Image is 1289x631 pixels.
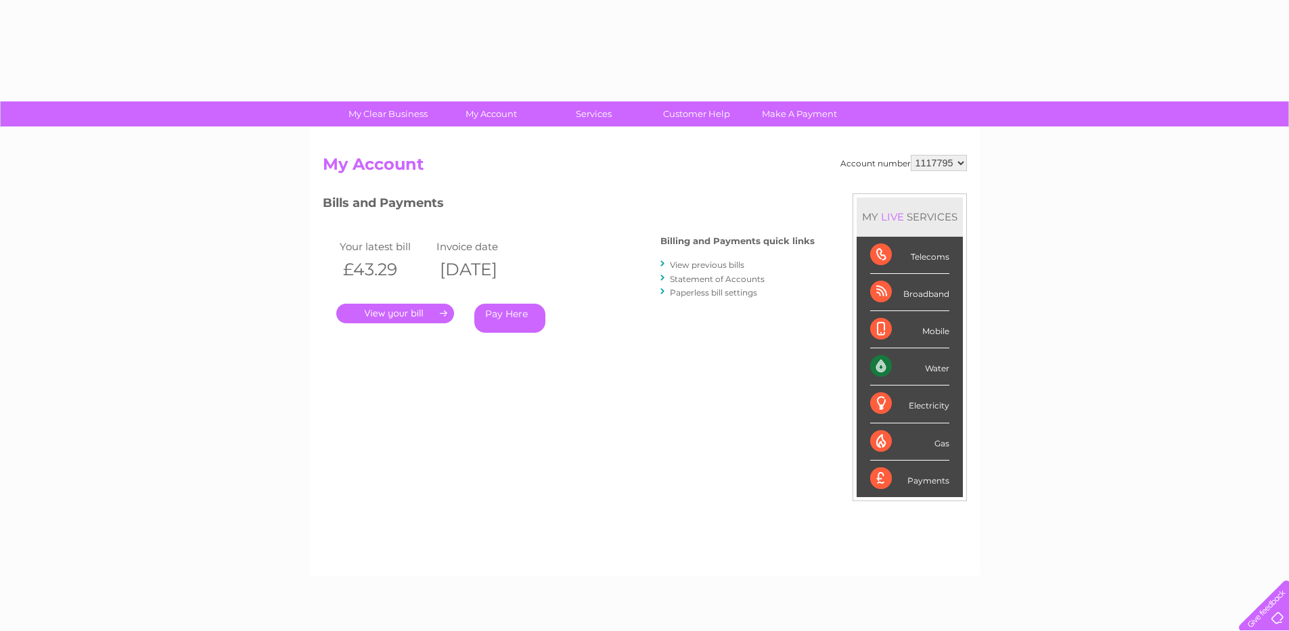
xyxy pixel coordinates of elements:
h4: Billing and Payments quick links [660,236,815,246]
td: Invoice date [433,237,530,256]
div: Water [870,348,949,385]
a: Customer Help [641,101,752,126]
div: Payments [870,461,949,497]
a: My Clear Business [332,101,444,126]
div: MY SERVICES [857,197,963,236]
th: £43.29 [336,256,434,283]
div: LIVE [878,210,907,223]
div: Telecoms [870,237,949,274]
div: Account number [840,155,967,171]
h2: My Account [323,155,967,181]
div: Mobile [870,311,949,348]
td: Your latest bill [336,237,434,256]
h3: Bills and Payments [323,193,815,217]
a: . [336,304,454,323]
a: Paperless bill settings [670,287,757,298]
a: My Account [435,101,547,126]
a: Pay Here [474,304,545,333]
div: Electricity [870,385,949,423]
a: Services [538,101,650,126]
a: Make A Payment [744,101,855,126]
div: Gas [870,423,949,461]
div: Broadband [870,274,949,311]
a: Statement of Accounts [670,274,765,284]
a: View previous bills [670,260,744,270]
th: [DATE] [433,256,530,283]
